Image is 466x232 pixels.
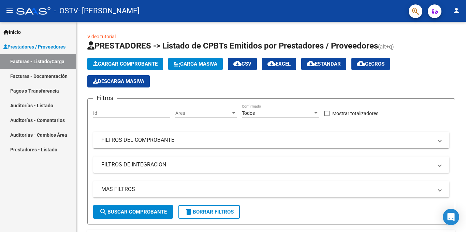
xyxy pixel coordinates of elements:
span: Gecros [357,61,384,67]
mat-panel-title: FILTROS DE INTEGRACION [101,161,433,168]
button: Cargar Comprobante [87,58,163,70]
span: Carga Masiva [174,61,217,67]
mat-expansion-panel-header: FILTROS DEL COMPROBANTE [93,132,449,148]
button: Borrar Filtros [178,205,240,219]
span: (alt+q) [378,43,394,50]
button: Gecros [351,58,390,70]
span: Todos [242,110,255,116]
app-download-masive: Descarga masiva de comprobantes (adjuntos) [87,75,150,87]
span: PRESTADORES -> Listado de CPBTs Emitidos por Prestadores / Proveedores [87,41,378,51]
span: EXCEL [267,61,291,67]
span: Borrar Filtros [185,209,234,215]
button: CSV [228,58,257,70]
button: Descarga Masiva [87,75,150,87]
mat-icon: delete [185,208,193,216]
span: - OSTV [54,3,78,18]
mat-icon: cloud_download [267,59,276,68]
mat-panel-title: MAS FILTROS [101,186,433,193]
span: Prestadores / Proveedores [3,43,65,51]
span: Cargar Comprobante [93,61,158,67]
div: Open Intercom Messenger [443,209,459,225]
span: CSV [233,61,251,67]
button: Carga Masiva [168,58,223,70]
button: Buscar Comprobante [93,205,173,219]
mat-icon: person [452,6,461,15]
mat-expansion-panel-header: FILTROS DE INTEGRACION [93,156,449,173]
button: EXCEL [262,58,296,70]
span: Estandar [307,61,341,67]
mat-icon: cloud_download [233,59,242,68]
span: Area [175,110,231,116]
span: Descarga Masiva [93,78,144,84]
mat-expansion-panel-header: MAS FILTROS [93,181,449,197]
span: Buscar Comprobante [99,209,167,215]
mat-icon: menu [5,6,14,15]
mat-icon: cloud_download [307,59,315,68]
mat-panel-title: FILTROS DEL COMPROBANTE [101,136,433,144]
a: Video tutorial [87,34,116,39]
button: Estandar [301,58,346,70]
mat-icon: cloud_download [357,59,365,68]
h3: Filtros [93,93,117,103]
span: Inicio [3,28,21,36]
span: Mostrar totalizadores [332,109,378,118]
mat-icon: search [99,208,107,216]
span: - [PERSON_NAME] [78,3,140,18]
